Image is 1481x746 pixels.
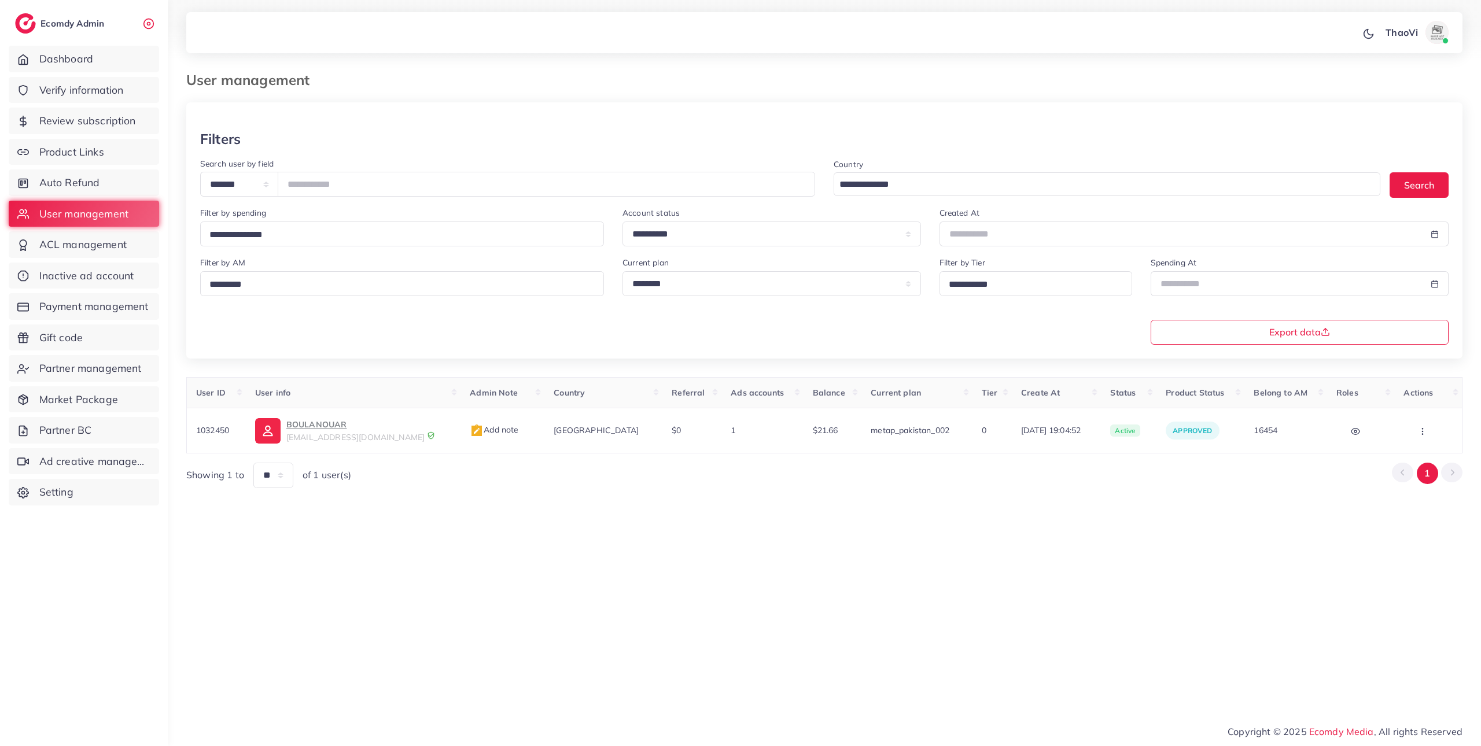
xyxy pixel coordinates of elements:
span: Showing 1 to [186,468,244,482]
span: Balance [813,387,845,398]
a: User management [9,201,159,227]
img: ic-user-info.36bf1079.svg [255,418,281,444]
span: Ads accounts [731,387,784,398]
span: ACL management [39,237,127,252]
span: Partner BC [39,423,92,438]
a: Payment management [9,293,159,320]
span: Market Package [39,392,118,407]
span: approved [1173,426,1212,435]
a: BOULANOUAR[EMAIL_ADDRESS][DOMAIN_NAME] [255,418,452,443]
span: 0 [982,425,986,435]
h3: User management [186,72,319,88]
span: Review subscription [39,113,136,128]
a: Setting [9,479,159,505]
span: Actions [1403,387,1433,398]
img: avatar [1425,21,1449,44]
span: Dashboard [39,51,93,67]
span: Add note [470,424,518,435]
span: 1 [731,425,735,435]
div: Search for option [200,271,604,296]
span: $21.66 [813,425,838,435]
span: Admin Note [470,387,518,398]
label: Country [834,158,863,170]
label: Created At [940,207,980,219]
a: Gift code [9,324,159,351]
span: metap_pakistan_002 [871,425,949,435]
span: [DATE] 19:04:52 [1021,424,1092,436]
h3: Filters [200,131,241,147]
span: of 1 user(s) [303,468,351,482]
a: Product Links [9,139,159,165]
span: 16454 [1254,425,1277,435]
label: Spending At [1151,257,1197,268]
span: User info [255,387,290,398]
a: Ecomdy Media [1309,726,1374,737]
input: Search for option [835,176,1365,194]
p: ThaoVi [1386,25,1418,39]
a: Partner management [9,355,159,382]
a: ACL management [9,231,159,258]
span: Setting [39,485,73,500]
span: Country [554,387,585,398]
h2: Ecomdy Admin [40,18,107,29]
span: , All rights Reserved [1374,725,1462,738]
span: Product Status [1166,387,1224,398]
span: Export data [1269,327,1330,337]
button: Search [1390,172,1449,197]
span: 1032450 [196,425,229,435]
span: Belong to AM [1254,387,1307,398]
span: Tier [982,387,998,398]
label: Filter by AM [200,257,245,268]
a: Partner BC [9,417,159,444]
span: Copyright © 2025 [1228,725,1462,738]
span: Ad creative management [39,454,150,469]
span: $0 [672,425,681,435]
span: Referral [672,387,705,398]
button: Go to page 1 [1417,463,1438,484]
label: Account status [622,207,680,219]
span: Create At [1021,387,1060,398]
input: Search for option [945,276,1117,294]
input: Search for option [205,226,589,244]
span: Status [1110,387,1136,398]
a: Market Package [9,386,159,413]
span: Current plan [871,387,921,398]
a: Dashboard [9,46,159,72]
img: 9CAL8B2pu8EFxCJHYAAAAldEVYdGRhdGU6Y3JlYXRlADIwMjItMTItMDlUMDQ6NTg6MzkrMDA6MDBXSlgLAAAAJXRFWHRkYXR... [427,431,435,440]
img: logo [15,13,36,34]
span: active [1110,424,1140,437]
label: Filter by spending [200,207,266,219]
span: [EMAIL_ADDRESS][DOMAIN_NAME] [286,432,425,442]
label: Filter by Tier [940,257,985,268]
a: Verify information [9,77,159,104]
div: Search for option [834,172,1380,196]
input: Search for option [205,276,589,294]
span: Product Links [39,145,104,160]
span: [GEOGRAPHIC_DATA] [554,425,639,435]
label: Search user by field [200,158,274,169]
img: admin_note.cdd0b510.svg [470,424,484,438]
p: BOULANOUAR [286,418,425,431]
span: Gift code [39,330,83,345]
a: Ad creative management [9,448,159,475]
a: logoEcomdy Admin [15,13,107,34]
label: Current plan [622,257,669,268]
button: Export data [1151,320,1449,345]
span: Verify information [39,83,124,98]
span: Auto Refund [39,175,100,190]
div: Search for option [200,221,604,246]
span: User ID [196,387,226,398]
span: Roles [1336,387,1358,398]
a: ThaoViavatar [1379,21,1453,44]
span: Inactive ad account [39,268,134,283]
span: User management [39,206,128,221]
span: Partner management [39,361,142,376]
a: Inactive ad account [9,263,159,289]
a: Auto Refund [9,169,159,196]
ul: Pagination [1392,463,1462,484]
a: Review subscription [9,108,159,134]
span: Payment management [39,299,149,314]
div: Search for option [940,271,1132,296]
